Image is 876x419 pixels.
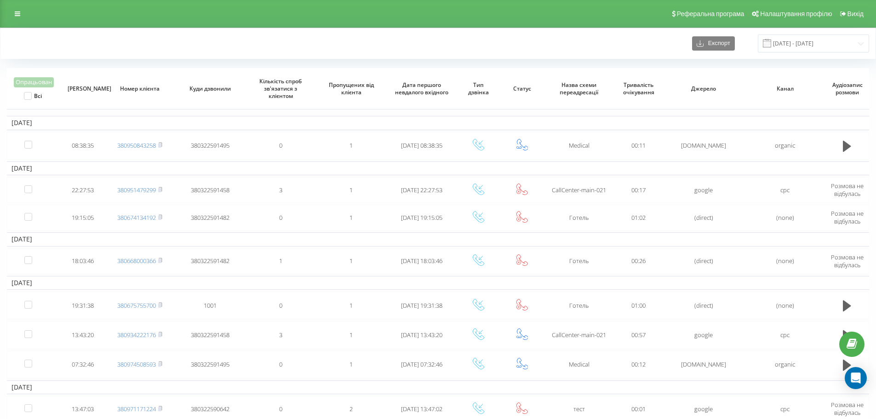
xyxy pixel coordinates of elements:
span: [DATE] 07:32:46 [401,360,442,368]
span: 380322590642 [191,405,229,413]
span: [DATE] 13:47:02 [401,405,442,413]
span: 1 [279,257,282,265]
span: 1 [349,257,353,265]
span: 0 [279,301,282,310]
td: 19:31:38 [61,292,104,319]
span: 1001 [204,301,217,310]
span: [DATE] 13:43:20 [401,331,442,339]
td: 00:57 [614,321,663,349]
span: [DATE] 18:03:46 [401,257,442,265]
span: Статус [507,85,538,92]
a: 380971171224 [117,405,156,413]
span: Дата першого невдалого вхідного [394,81,449,96]
td: 00:17 [614,177,663,203]
span: 1 [349,213,353,222]
span: Кількість спроб зв'язатися з клієнтом [253,78,309,99]
td: 01:00 [614,292,663,319]
td: 00:11 [614,132,663,160]
span: Експорт [704,40,730,47]
span: 380322591482 [191,257,229,265]
td: [DATE] [7,116,869,130]
span: 3 [279,186,282,194]
span: Назва схеми переадресації [551,81,607,96]
span: 1 [349,141,353,149]
span: Тип дзвінка [463,81,494,96]
a: 380950843258 [117,141,156,149]
span: 0 [279,213,282,222]
span: 0 [279,141,282,149]
span: [DATE] 19:15:05 [401,213,442,222]
span: 380322591495 [191,360,229,368]
span: [DATE] 19:31:38 [401,301,442,310]
td: Готель [544,248,614,274]
span: Розмова не відбулась [831,253,864,269]
td: 19:15:05 [61,205,104,230]
span: [PERSON_NAME] [68,85,98,92]
td: organic [744,132,826,160]
td: cpc [744,177,826,203]
span: [DATE] 08:38:35 [401,141,442,149]
a: 380974508593 [117,360,156,368]
td: (none) [744,248,826,274]
td: Готель [544,292,614,319]
td: [DOMAIN_NAME] [663,132,744,160]
td: 13:43:20 [61,321,104,349]
td: cpc [744,321,826,349]
span: Канал [753,85,818,92]
span: 1 [349,331,353,339]
span: Розмова не відбулась [831,401,864,417]
span: 2 [349,405,353,413]
td: (none) [744,292,826,319]
span: 380322591482 [191,213,229,222]
span: Аудіозапис розмови [832,81,863,96]
td: Готель [544,205,614,230]
td: [DATE] [7,276,869,290]
span: Вихід [847,10,864,17]
div: Open Intercom Messenger [845,367,867,389]
td: 18:03:46 [61,248,104,274]
td: (none) [744,205,826,230]
td: [DATE] [7,161,869,175]
td: [DATE] [7,232,869,246]
td: Medical [544,351,614,379]
td: google [663,177,744,203]
span: Пропущених від клієнта [324,81,379,96]
a: 380934222176 [117,331,156,339]
span: 380322591458 [191,186,229,194]
a: 380951479299 [117,186,156,194]
span: Реферальна програма [677,10,744,17]
td: 00:26 [614,248,663,274]
td: organic [744,351,826,379]
span: [DATE] 22:27:53 [401,186,442,194]
span: 380322591495 [191,141,229,149]
span: Джерело [671,85,736,92]
td: CallCenter-main-021 [544,177,614,203]
td: 07:32:46 [61,351,104,379]
a: 380668000366 [117,257,156,265]
span: Номер клієнта [112,85,167,92]
span: 380322591458 [191,331,229,339]
td: 08:38:35 [61,132,104,160]
td: (direct) [663,248,744,274]
span: Тривалість очікування [621,81,657,96]
a: 380674134192 [117,213,156,222]
span: Налаштування профілю [760,10,832,17]
td: Medical [544,132,614,160]
a: 380675755700 [117,301,156,310]
span: 0 [279,405,282,413]
span: Розмова не відбулась [831,182,864,198]
td: (direct) [663,205,744,230]
span: Куди дзвонили [183,85,238,92]
span: 0 [279,360,282,368]
td: 22:27:53 [61,177,104,203]
span: 1 [349,360,353,368]
td: 00:12 [614,351,663,379]
td: google [663,321,744,349]
span: 1 [349,186,353,194]
span: Розмова не відбулась [831,209,864,225]
button: Експорт [692,36,735,51]
span: 3 [279,331,282,339]
td: [DATE] [7,380,869,394]
td: (direct) [663,292,744,319]
td: CallCenter-main-021 [544,321,614,349]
